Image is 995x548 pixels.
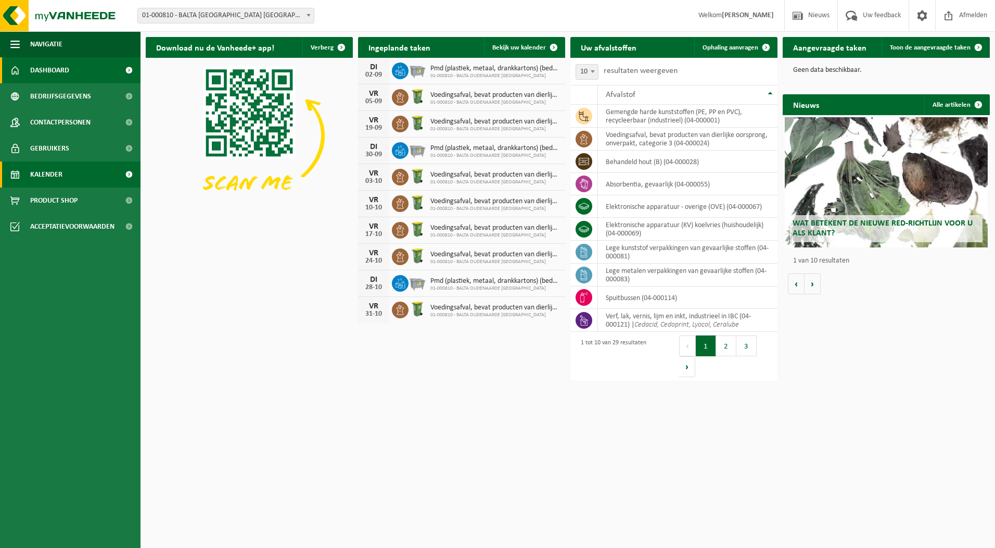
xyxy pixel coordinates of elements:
[363,71,384,79] div: 02-09
[598,173,777,195] td: absorbentia, gevaarlijk (04-000055)
[793,219,973,238] span: Wat betekent de nieuwe RED-richtlijn voor u als klant?
[576,64,598,80] span: 10
[311,44,334,51] span: Verberg
[793,257,985,265] p: 1 van 10 resultaten
[363,222,384,231] div: VR
[30,161,62,188] span: Kalender
[694,37,776,58] a: Ophaling aanvragen
[430,73,560,79] span: 01-000810 - BALTA OUDENAARDE [GEOGRAPHIC_DATA]
[484,37,564,58] a: Bekijk uw kalender
[146,37,285,57] h2: Download nu de Vanheede+ app!
[634,321,739,329] i: Cedacid, Cedoprint, Lyocol, Ceralube
[430,99,560,106] span: 01-000810 - BALTA OUDENAARDE [GEOGRAPHIC_DATA]
[363,231,384,238] div: 17-10
[137,8,314,23] span: 01-000810 - BALTA OUDENAARDE NV - OUDENAARDE
[363,169,384,178] div: VR
[576,334,646,378] div: 1 tot 10 van 29 resultaten
[696,335,716,356] button: 1
[30,31,62,57] span: Navigatie
[138,8,314,23] span: 01-000810 - BALTA OUDENAARDE NV - OUDENAARDE
[430,259,560,265] span: 01-000810 - BALTA OUDENAARDE [GEOGRAPHIC_DATA]
[302,37,352,58] button: Verberg
[598,128,777,151] td: voedingsafval, bevat producten van dierlijke oorsprong, onverpakt, categorie 3 (04-000024)
[598,151,777,173] td: behandeld hout (B) (04-000028)
[882,37,989,58] a: Toon de aangevraagde taken
[716,335,736,356] button: 2
[570,37,647,57] h2: Uw afvalstoffen
[363,249,384,257] div: VR
[430,144,560,153] span: Pmd (plastiek, metaal, drankkartons) (bedrijven)
[924,94,989,115] a: Alle artikelen
[679,335,696,356] button: Previous
[30,135,69,161] span: Gebruikers
[430,153,560,159] span: 01-000810 - BALTA OUDENAARDE [GEOGRAPHIC_DATA]
[890,44,971,51] span: Toon de aangevraagde taken
[363,204,384,211] div: 10-10
[783,37,877,57] h2: Aangevraagde taken
[430,232,560,239] span: 01-000810 - BALTA OUDENAARDE [GEOGRAPHIC_DATA]
[598,309,777,332] td: verf, lak, vernis, lijm en inkt, industrieel in IBC (04-000121) |
[363,257,384,265] div: 24-10
[363,178,384,185] div: 03-10
[598,195,777,218] td: elektronische apparatuur - overige (OVE) (04-000067)
[430,126,560,132] span: 01-000810 - BALTA OUDENAARDE [GEOGRAPHIC_DATA]
[430,179,560,185] span: 01-000810 - BALTA OUDENAARDE [GEOGRAPHIC_DATA]
[358,37,441,57] h2: Ingeplande taken
[492,44,546,51] span: Bekijk uw kalender
[146,58,353,214] img: Download de VHEPlus App
[430,91,560,99] span: Voedingsafval, bevat producten van dierlijke oorsprong, onverpakt, categorie 3
[430,206,560,212] span: 01-000810 - BALTA OUDENAARDE [GEOGRAPHIC_DATA]
[598,241,777,264] td: lege kunststof verpakkingen van gevaarlijke stoffen (04-000081)
[430,285,560,292] span: 01-000810 - BALTA OUDENAARDE [GEOGRAPHIC_DATA]
[785,117,988,247] a: Wat betekent de nieuwe RED-richtlijn voor u als klant?
[409,220,426,238] img: WB-0240-HPE-GN-50
[30,57,69,83] span: Dashboard
[430,304,560,312] span: Voedingsafval, bevat producten van dierlijke oorsprong, onverpakt, categorie 3
[736,335,757,356] button: 3
[363,90,384,98] div: VR
[363,302,384,310] div: VR
[679,356,695,377] button: Next
[576,65,598,79] span: 10
[30,188,78,214] span: Product Shop
[598,264,777,287] td: lege metalen verpakkingen van gevaarlijke stoffen (04-000083)
[363,276,384,284] div: DI
[409,167,426,185] img: WB-0240-HPE-GN-50
[30,214,114,240] span: Acceptatievoorwaarden
[409,247,426,265] img: WB-0240-HPE-GN-50
[363,151,384,158] div: 30-09
[430,65,560,73] span: Pmd (plastiek, metaal, drankkartons) (bedrijven)
[363,98,384,105] div: 05-09
[430,224,560,232] span: Voedingsafval, bevat producten van dierlijke oorsprong, onverpakt, categorie 3
[598,105,777,128] td: gemengde harde kunststoffen (PE, PP en PVC), recycleerbaar (industrieel) (04-000001)
[430,118,560,126] span: Voedingsafval, bevat producten van dierlijke oorsprong, onverpakt, categorie 3
[409,114,426,132] img: WB-0240-HPE-GN-50
[722,11,774,19] strong: [PERSON_NAME]
[409,273,426,291] img: WB-2500-GAL-GY-01
[793,67,979,74] p: Geen data beschikbaar.
[363,116,384,124] div: VR
[598,287,777,309] td: spuitbussen (04-000114)
[363,63,384,71] div: DI
[430,171,560,179] span: Voedingsafval, bevat producten van dierlijke oorsprong, onverpakt, categorie 3
[703,44,758,51] span: Ophaling aanvragen
[409,88,426,105] img: WB-0240-HPE-GN-50
[409,194,426,211] img: WB-0240-HPE-GN-50
[430,277,560,285] span: Pmd (plastiek, metaal, drankkartons) (bedrijven)
[430,312,560,318] span: 01-000810 - BALTA OUDENAARDE [GEOGRAPHIC_DATA]
[363,310,384,318] div: 31-10
[363,196,384,204] div: VR
[598,218,777,241] td: elektronische apparatuur (KV) koelvries (huishoudelijk) (04-000069)
[606,91,635,99] span: Afvalstof
[363,143,384,151] div: DI
[409,141,426,158] img: WB-2500-GAL-GY-01
[430,251,560,259] span: Voedingsafval, bevat producten van dierlijke oorsprong, onverpakt, categorie 3
[30,109,91,135] span: Contactpersonen
[604,67,678,75] label: resultaten weergeven
[788,273,805,294] button: Vorige
[430,197,560,206] span: Voedingsafval, bevat producten van dierlijke oorsprong, onverpakt, categorie 3
[30,83,91,109] span: Bedrijfsgegevens
[783,94,830,115] h2: Nieuws
[409,300,426,318] img: WB-0240-HPE-GN-50
[409,61,426,79] img: WB-2500-GAL-GY-01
